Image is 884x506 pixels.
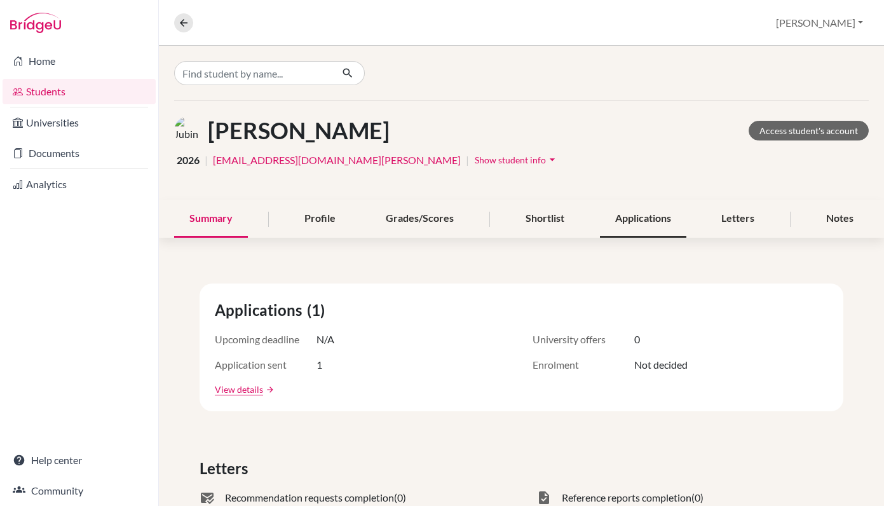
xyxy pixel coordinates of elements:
a: [EMAIL_ADDRESS][DOMAIN_NAME][PERSON_NAME] [213,153,461,168]
span: 2026 [177,153,200,168]
div: Applications [600,200,686,238]
a: Analytics [3,172,156,197]
span: Letters [200,457,253,480]
span: Enrolment [533,357,634,373]
span: N/A [316,332,334,347]
span: 1 [316,357,322,373]
span: task [536,490,552,505]
div: Letters [706,200,770,238]
span: University offers [533,332,634,347]
a: Home [3,48,156,74]
span: (1) [307,299,330,322]
div: Summary [174,200,248,238]
span: Applications [215,299,307,322]
button: Show student infoarrow_drop_down [474,150,559,170]
span: Application sent [215,357,316,373]
a: Students [3,79,156,104]
span: Upcoming deadline [215,332,316,347]
span: mark_email_read [200,490,215,505]
i: arrow_drop_down [546,153,559,166]
div: Notes [811,200,869,238]
div: Shortlist [510,200,580,238]
span: Show student info [475,154,546,165]
span: | [205,153,208,168]
img: Jubin Jeon's avatar [174,116,203,145]
a: Universities [3,110,156,135]
a: Community [3,478,156,503]
a: arrow_forward [263,385,275,394]
h1: [PERSON_NAME] [208,117,390,144]
button: [PERSON_NAME] [770,11,869,35]
div: Grades/Scores [371,200,469,238]
div: Profile [289,200,351,238]
a: Documents [3,140,156,166]
input: Find student by name... [174,61,332,85]
a: Access student's account [749,121,869,140]
a: View details [215,383,263,396]
span: Not decided [634,357,688,373]
span: | [466,153,469,168]
span: Reference reports completion [562,490,691,505]
span: 0 [634,332,640,347]
span: (0) [394,490,406,505]
span: (0) [691,490,704,505]
span: Recommendation requests completion [225,490,394,505]
img: Bridge-U [10,13,61,33]
a: Help center [3,448,156,473]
